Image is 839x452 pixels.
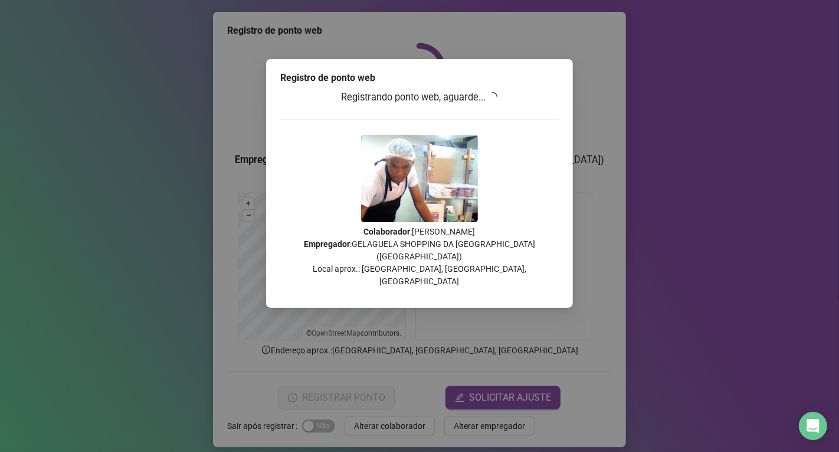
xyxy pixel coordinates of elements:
[361,135,478,222] img: 9k=
[799,412,827,440] div: Open Intercom Messenger
[280,90,559,105] h3: Registrando ponto web, aguarde...
[364,227,411,236] strong: Colaborador
[280,71,559,85] div: Registro de ponto web
[488,92,497,102] span: loading
[304,239,350,249] strong: Empregador
[280,226,559,288] p: : [PERSON_NAME] : GELAGUELA SHOPPING DA [GEOGRAPHIC_DATA] ([GEOGRAPHIC_DATA]) Local aprox.: [GEOG...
